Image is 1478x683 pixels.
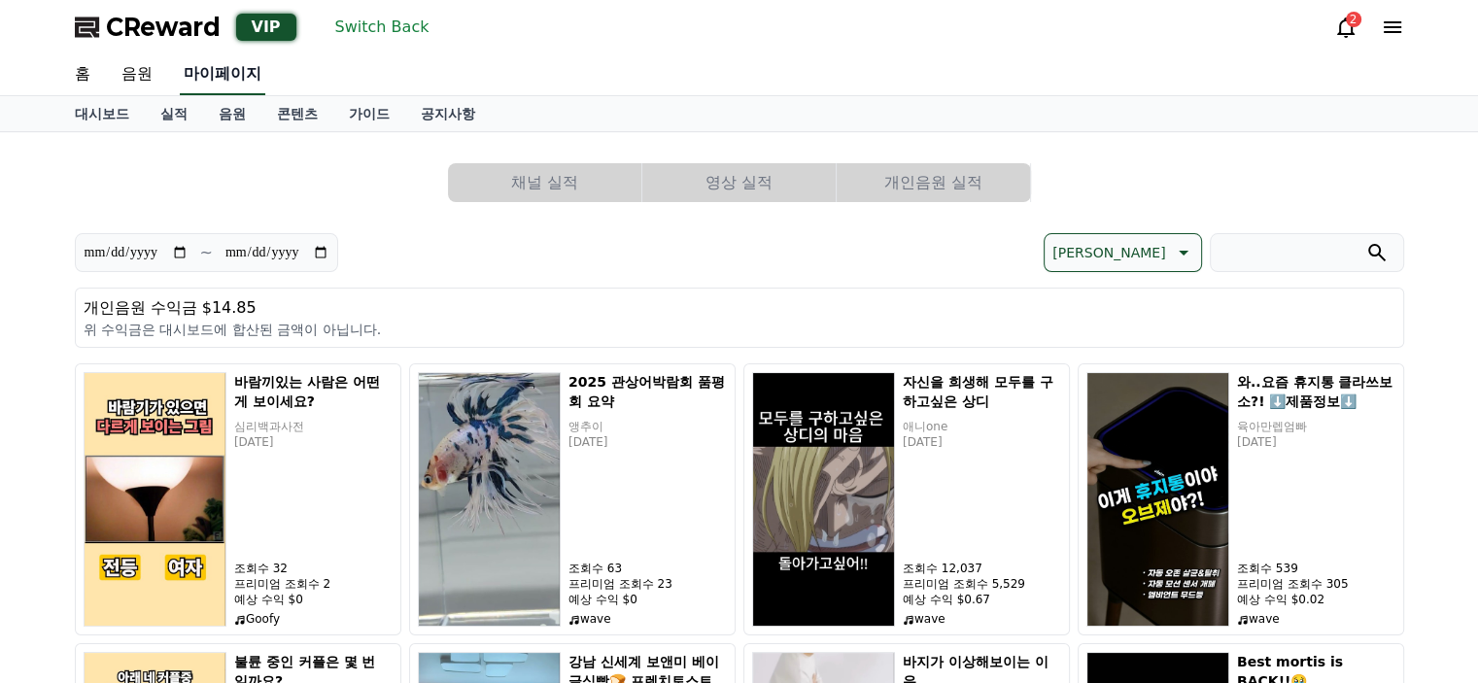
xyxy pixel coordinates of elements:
[200,241,213,264] p: ~
[106,54,168,95] a: 음원
[743,363,1070,635] a: 자신을 희생해 모두를 구하고싶은 상디 자신을 희생해 모두를 구하고싶은 상디 애니one [DATE] 조회수 12,037 프리미엄 조회수 5,529 예상 수익 $0.67 wave
[837,163,1031,202] a: 개인음원 실적
[837,163,1030,202] button: 개인음원 실적
[903,419,1061,434] p: 애니one
[903,592,1061,607] p: 예상 수익 $0.67
[333,96,405,131] a: 가이드
[180,54,265,95] a: 마이페이지
[1334,16,1358,39] a: 2
[59,54,106,95] a: 홈
[261,96,333,131] a: 콘텐츠
[405,96,491,131] a: 공지사항
[84,372,226,627] img: 바람끼있는 사람은 어떤게 보이세요?
[409,363,736,635] a: 2025 관상어박람회 품평회 요약 2025 관상어박람회 품평회 요약 앵추이 [DATE] 조회수 63 프리미엄 조회수 23 예상 수익 $0 wave
[234,372,393,411] h5: 바람끼있는 사람은 어떤게 보이세요?
[903,434,1061,450] p: [DATE]
[234,561,393,576] p: 조회수 32
[1078,363,1404,635] a: 와..요즘 휴지통 클라쓰보소?! ⬇️제품정보⬇️ 와..요즘 휴지통 클라쓰보소?! ⬇️제품정보⬇️ 육아만렙엄빠 [DATE] 조회수 539 프리미엄 조회수 305 예상 수익 $0...
[903,561,1061,576] p: 조회수 12,037
[1237,592,1395,607] p: 예상 수익 $0.02
[903,372,1061,411] h5: 자신을 희생해 모두를 구하고싶은 상디
[1237,576,1395,592] p: 프리미엄 조회수 305
[568,592,727,607] p: 예상 수익 $0
[568,372,727,411] h5: 2025 관상어박람회 품평회 요약
[84,320,1395,339] p: 위 수익금은 대시보드에 합산된 금액이 아닙니다.
[568,576,727,592] p: 프리미엄 조회수 23
[1237,434,1395,450] p: [DATE]
[234,434,393,450] p: [DATE]
[1237,419,1395,434] p: 육아만렙엄빠
[1052,239,1165,266] p: [PERSON_NAME]
[234,592,393,607] p: 예상 수익 $0
[903,576,1061,592] p: 프리미엄 조회수 5,529
[1237,372,1395,411] h5: 와..요즘 휴지통 클라쓰보소?! ⬇️제품정보⬇️
[568,434,727,450] p: [DATE]
[568,611,727,627] p: wave
[59,96,145,131] a: 대시보드
[642,163,836,202] button: 영상 실적
[1086,372,1229,627] img: 와..요즘 휴지통 클라쓰보소?! ⬇️제품정보⬇️
[75,12,221,43] a: CReward
[1346,12,1361,27] div: 2
[75,363,401,635] a: 바람끼있는 사람은 어떤게 보이세요? 바람끼있는 사람은 어떤게 보이세요? 심리백과사전 [DATE] 조회수 32 프리미엄 조회수 2 예상 수익 $0 Goofy
[448,163,641,202] button: 채널 실적
[903,611,1061,627] p: wave
[1044,233,1201,272] button: [PERSON_NAME]
[236,14,296,41] div: VIP
[568,561,727,576] p: 조회수 63
[106,12,221,43] span: CReward
[752,372,895,627] img: 자신을 희생해 모두를 구하고싶은 상디
[327,12,437,43] button: Switch Back
[234,576,393,592] p: 프리미엄 조회수 2
[145,96,203,131] a: 실적
[234,611,393,627] p: Goofy
[448,163,642,202] a: 채널 실적
[1237,561,1395,576] p: 조회수 539
[642,163,837,202] a: 영상 실적
[234,419,393,434] p: 심리백과사전
[568,419,727,434] p: 앵추이
[203,96,261,131] a: 음원
[84,296,1395,320] p: 개인음원 수익금 $14.85
[418,372,561,627] img: 2025 관상어박람회 품평회 요약
[1237,611,1395,627] p: wave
